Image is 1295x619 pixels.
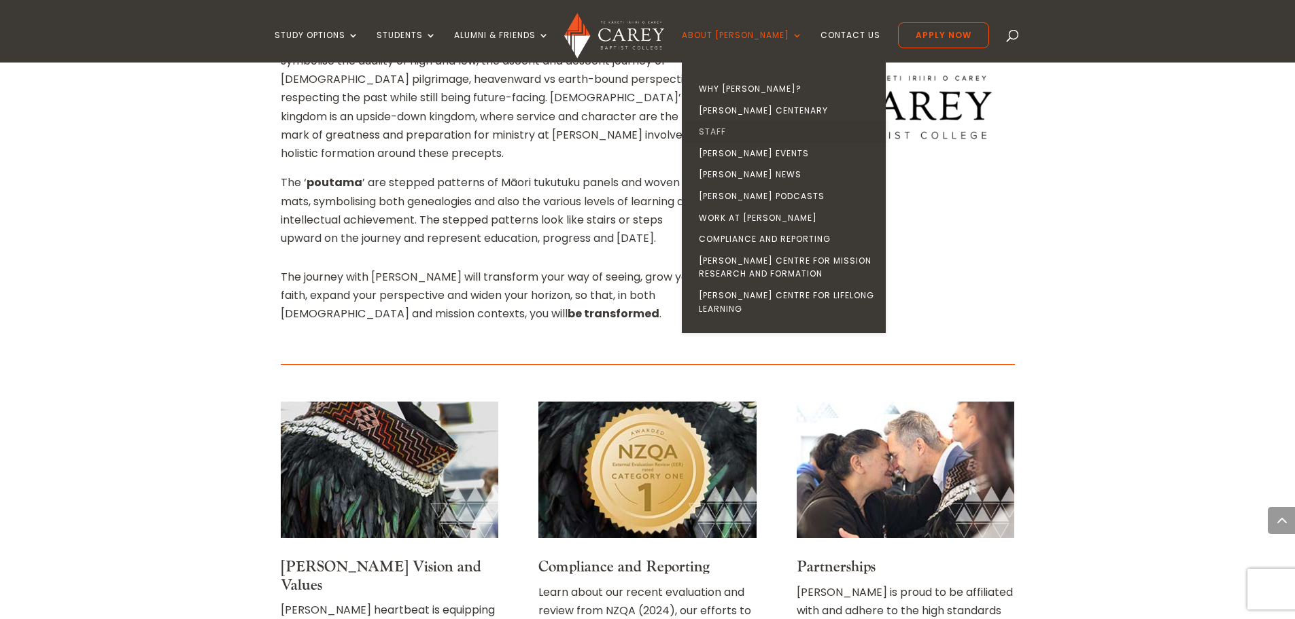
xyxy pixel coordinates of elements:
[685,285,889,319] a: [PERSON_NAME] Centre for Lifelong Learning
[281,527,498,542] a: Photo of the Principals Cloak
[275,31,359,63] a: Study Options
[281,268,705,323] p: The journey with [PERSON_NAME] will transform your way of seeing, grow your faith, expand your pe...
[281,15,705,174] p: The mountain overlooks, and is reflected in water, the triangle. Together the triangles symbolise...
[281,557,481,594] a: [PERSON_NAME] Vision and Values
[685,121,889,143] a: Staff
[538,557,710,576] a: Compliance and Reporting
[898,22,989,48] a: Apply Now
[685,164,889,185] a: [PERSON_NAME] News
[682,31,803,63] a: About [PERSON_NAME]
[685,78,889,100] a: Why [PERSON_NAME]?
[568,306,659,321] strong: be transformed
[377,31,436,63] a: Students
[685,143,889,164] a: [PERSON_NAME] Events
[685,207,889,229] a: Work at [PERSON_NAME]
[685,185,889,207] a: [PERSON_NAME] Podcasts
[797,557,876,576] a: Partnerships
[454,31,549,63] a: Alumni & Friends
[685,250,889,285] a: [PERSON_NAME] Centre for Mission Research and Formation
[281,173,705,247] p: The ‘ ’ are stepped patterns of Māori tukutuku panels and woven mats, symbolising both genealogie...
[281,402,498,537] img: Photo of the Principals Cloak
[564,13,664,58] img: Carey Baptist College
[821,31,880,63] a: Contact Us
[685,228,889,250] a: Compliance and Reporting
[685,100,889,122] a: [PERSON_NAME] Centenary
[307,175,362,190] strong: poutama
